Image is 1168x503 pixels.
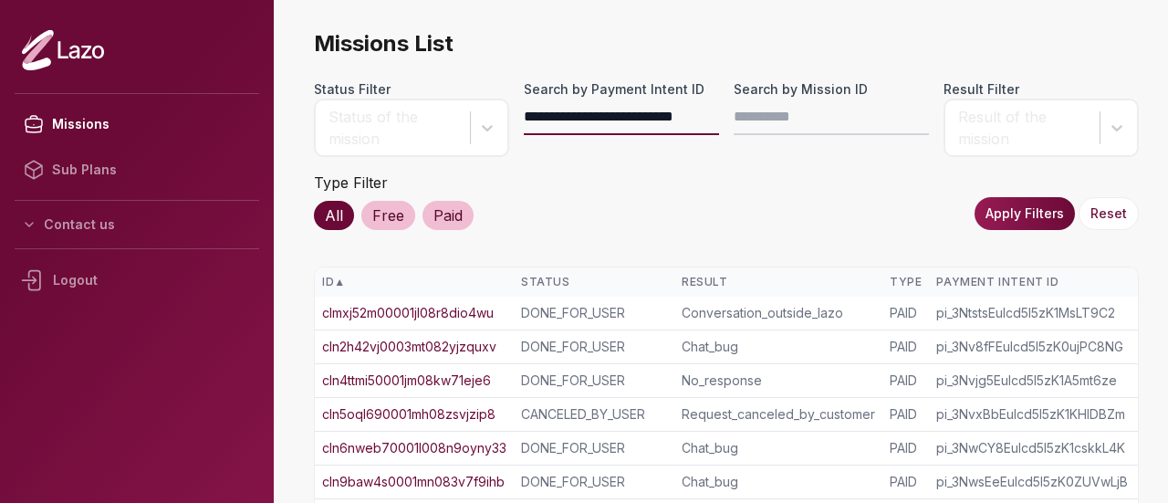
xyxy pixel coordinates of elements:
div: pi_3NtstsEulcd5I5zK1MsLT9C2 [936,304,1138,322]
div: CANCELED_BY_USER [521,405,667,424]
div: DONE_FOR_USER [521,304,667,322]
div: pi_3NwsEeEulcd5I5zK0ZUVwLjB [936,473,1138,491]
div: PAID [890,439,922,457]
div: PAID [890,338,922,356]
div: DONE_FOR_USER [521,473,667,491]
div: Chat_bug [682,338,875,356]
div: Request_canceled_by_customer [682,405,875,424]
div: No_response [682,372,875,390]
div: Chat_bug [682,473,875,491]
a: Missions [15,101,259,147]
a: cln2h42vj0003mt082yjzquxv [322,338,496,356]
div: pi_3NvxBbEulcd5I5zK1KHIDBZm [936,405,1138,424]
div: pi_3Nvjg5Eulcd5I5zK1A5mt6ze [936,372,1138,390]
div: Status [521,275,667,289]
div: DONE_FOR_USER [521,338,667,356]
a: clmxj52m00001jl08r8dio4wu [322,304,494,322]
span: Missions List [314,29,1139,58]
div: ID [322,275,506,289]
div: DONE_FOR_USER [521,439,667,457]
button: Apply Filters [975,197,1075,230]
div: Conversation_outside_lazo [682,304,875,322]
div: Logout [15,257,259,304]
div: Free [361,201,415,230]
div: Chat_bug [682,439,875,457]
div: DONE_FOR_USER [521,372,667,390]
label: Status Filter [314,80,509,99]
label: Result Filter [944,80,1139,99]
div: PAID [890,405,922,424]
div: PAID [890,473,922,491]
div: Result of the mission [958,106,1090,150]
div: Status of the mission [328,106,461,150]
div: PAID [890,372,922,390]
label: Search by Payment Intent ID [524,80,719,99]
a: Sub Plans [15,147,259,193]
div: All [314,201,354,230]
div: pi_3Nv8fFEulcd5I5zK0ujPC8NG [936,338,1138,356]
div: PAID [890,304,922,322]
label: Search by Mission ID [734,80,929,99]
div: pi_3NwCY8Eulcd5I5zK1cskkL4K [936,439,1138,457]
label: Type Filter [314,173,388,192]
div: Payment Intent ID [936,275,1138,289]
div: Paid [422,201,474,230]
button: Contact us [15,208,259,241]
button: Reset [1079,197,1139,230]
a: cln9baw4s0001mn083v7f9ihb [322,473,505,491]
div: Type [890,275,922,289]
a: cln6nweb70001l008n9oyny33 [322,439,506,457]
a: cln5oql690001mh08zsvjzip8 [322,405,495,424]
div: Result [682,275,875,289]
a: cln4ttmi50001jm08kw71eje6 [322,372,491,390]
span: ▲ [334,275,345,289]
